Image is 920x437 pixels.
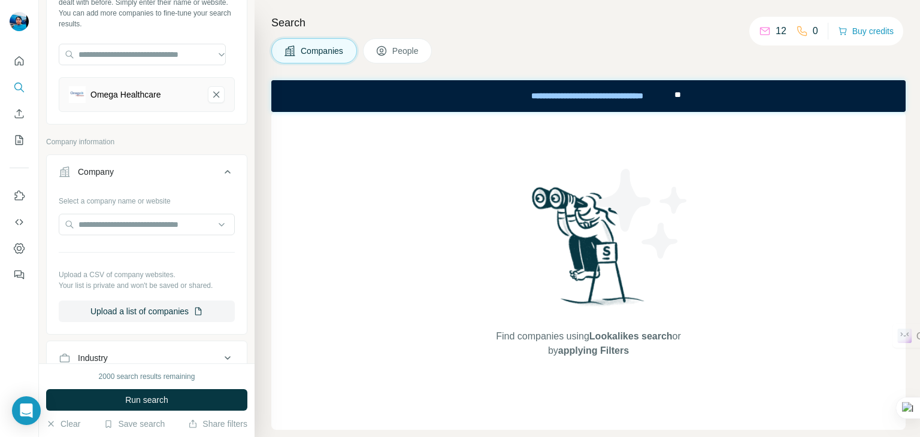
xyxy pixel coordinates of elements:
[558,345,629,356] span: applying Filters
[46,136,247,147] p: Company information
[90,89,161,101] div: Omega Healthcare
[78,166,114,178] div: Company
[208,86,225,103] button: Omega Healthcare-remove-button
[776,24,786,38] p: 12
[10,185,29,207] button: Use Surfe on LinkedIn
[10,264,29,286] button: Feedback
[188,418,247,430] button: Share filters
[392,45,420,57] span: People
[69,86,86,103] img: Omega Healthcare-logo
[12,396,41,425] div: Open Intercom Messenger
[46,418,80,430] button: Clear
[526,184,651,317] img: Surfe Illustration - Woman searching with binoculars
[47,157,247,191] button: Company
[10,103,29,125] button: Enrich CSV
[10,12,29,31] img: Avatar
[10,211,29,233] button: Use Surfe API
[59,269,235,280] p: Upload a CSV of company websites.
[589,160,697,268] img: Surfe Illustration - Stars
[99,371,195,382] div: 2000 search results remaining
[813,24,818,38] p: 0
[589,331,673,341] span: Lookalikes search
[78,352,108,364] div: Industry
[104,418,165,430] button: Save search
[46,389,247,411] button: Run search
[492,329,684,358] span: Find companies using or by
[301,45,344,57] span: Companies
[838,23,894,40] button: Buy credits
[59,301,235,322] button: Upload a list of companies
[59,191,235,207] div: Select a company name or website
[271,14,906,31] h4: Search
[59,280,235,291] p: Your list is private and won't be saved or shared.
[10,238,29,259] button: Dashboard
[10,50,29,72] button: Quick start
[10,129,29,151] button: My lists
[47,344,247,372] button: Industry
[10,77,29,98] button: Search
[271,80,906,112] iframe: Banner
[125,394,168,406] span: Run search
